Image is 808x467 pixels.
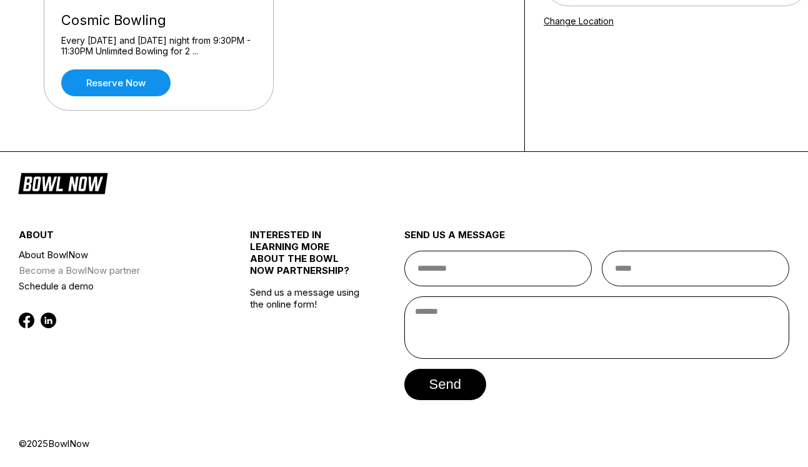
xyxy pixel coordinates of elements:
a: About BowlNow [19,247,211,263]
div: about [19,229,211,247]
div: Every [DATE] and [DATE] night from 9:30PM - 11:30PM Unlimited Bowling for 2 ... [61,35,256,57]
div: send us a message [404,229,790,251]
a: Become a BowlNow partner [19,263,211,278]
div: Send us a message using the online form! [250,201,366,438]
a: Reserve now [61,69,171,96]
a: Schedule a demo [19,278,211,294]
div: Cosmic Bowling [61,12,256,29]
a: Change Location [544,16,614,26]
div: INTERESTED IN LEARNING MORE ABOUT THE BOWL NOW PARTNERSHIP? [250,229,366,286]
div: © 2025 BowlNow [19,438,789,449]
button: send [404,369,486,400]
